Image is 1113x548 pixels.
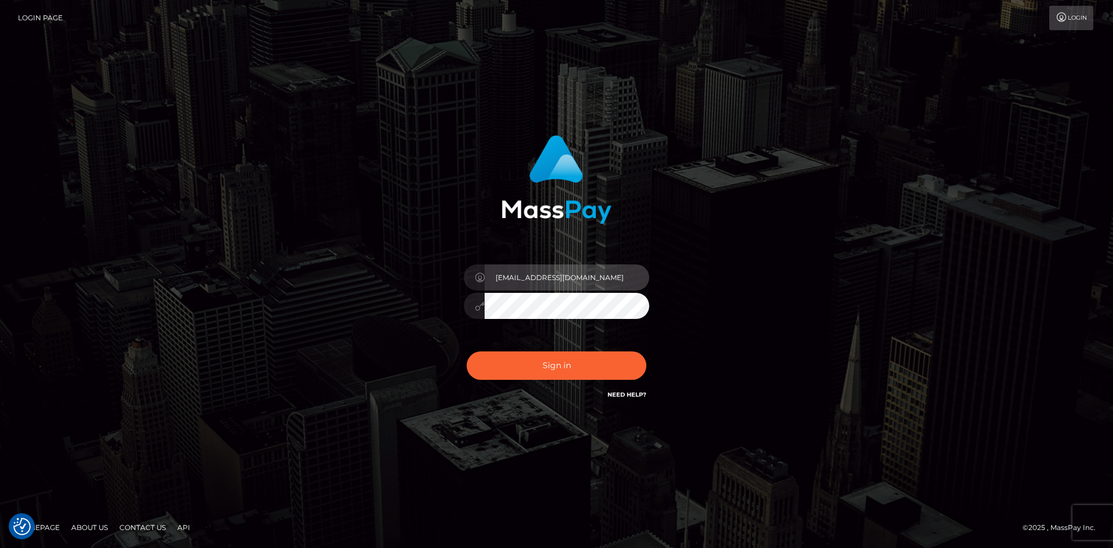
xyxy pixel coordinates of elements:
[485,264,649,291] input: Username...
[1049,6,1093,30] a: Login
[67,518,112,536] a: About Us
[467,351,646,380] button: Sign in
[13,518,31,535] img: Revisit consent button
[608,391,646,398] a: Need Help?
[13,518,31,535] button: Consent Preferences
[173,518,195,536] a: API
[1023,521,1104,534] div: © 2025 , MassPay Inc.
[115,518,170,536] a: Contact Us
[13,518,64,536] a: Homepage
[18,6,63,30] a: Login Page
[501,135,612,224] img: MassPay Login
